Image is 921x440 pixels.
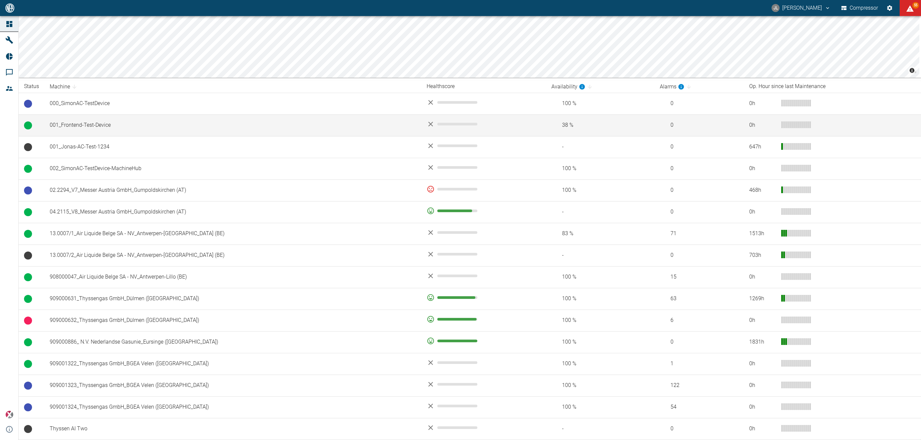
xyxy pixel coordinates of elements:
[44,158,421,179] td: 002_SimonAC-TestDevice-MachineHub
[660,273,739,281] span: 15
[551,317,649,324] span: 100 %
[24,252,32,260] span: No Data
[551,425,649,433] span: -
[427,402,541,410] div: No data
[660,143,739,151] span: 0
[749,165,776,172] div: 0 h
[44,245,421,266] td: 13.0007/2_Air Liquide Belge SA - NV_Antwerpen-[GEOGRAPHIC_DATA] (BE)
[24,186,32,194] span: Ready to run
[427,207,541,215] div: 87 %
[771,2,832,14] button: ai-cas@nea-x.net
[749,208,776,216] div: 0 h
[44,331,421,353] td: 909000886_ N.V. Nederlandse Gasunie_Eursinge ([GEOGRAPHIC_DATA])
[749,121,776,129] div: 0 h
[24,100,32,108] span: Ready to run
[427,315,541,323] div: 98 %
[427,380,541,388] div: No data
[551,121,649,129] span: 38 %
[44,114,421,136] td: 001_Frontend-Test-Device
[660,186,739,194] span: 0
[427,229,541,237] div: No data
[749,100,776,107] div: 0 h
[772,4,780,12] div: JL
[44,418,421,440] td: Thyssen AI Two
[5,411,13,419] img: Xplore Logo
[44,288,421,310] td: 909000631_Thyssengas GmbH_Dülmen ([GEOGRAPHIC_DATA])
[660,295,739,303] span: 63
[660,230,739,238] span: 71
[660,382,739,389] span: 122
[551,360,649,368] span: 100 %
[551,403,649,411] span: 100 %
[749,317,776,324] div: 0 h
[660,338,739,346] span: 0
[24,382,32,390] span: Ready to run
[749,186,776,194] div: 468 h
[44,223,421,245] td: 13.0007/1_Air Liquide Belge SA - NV_Antwerpen-[GEOGRAPHIC_DATA] (BE)
[24,403,32,411] span: Ready to run
[24,360,32,368] span: Running
[44,201,421,223] td: 04.2115_V8_Messer Austria GmbH_Gumpoldskirchen (AT)
[749,425,776,433] div: 0 h
[24,143,32,151] span: No Data
[24,295,32,303] span: Running
[749,295,776,303] div: 1269 h
[660,100,739,107] span: 0
[660,317,739,324] span: 6
[44,396,421,418] td: 909001324_Thyssengas GmbH_BGEA Velen ([GEOGRAPHIC_DATA])
[24,230,32,238] span: Running
[660,208,739,216] span: 0
[551,273,649,281] span: 100 %
[660,425,739,433] span: 0
[44,93,421,114] td: 000_SimonAC-TestDevice
[44,266,421,288] td: 908000047_Air Liquide Belge SA - NV_Antwerpen-Lillo (BE)
[427,294,541,302] div: 95 %
[427,272,541,280] div: No data
[427,185,541,193] div: 0 %
[44,310,421,331] td: 909000632_Thyssengas GmbH_Dülmen ([GEOGRAPHIC_DATA])
[749,230,776,238] div: 1513 h
[44,375,421,396] td: 909001323_Thyssengas GmbH_BGEA Velen ([GEOGRAPHIC_DATA])
[660,121,739,129] span: 0
[427,98,541,106] div: No data
[660,360,739,368] span: 1
[24,121,32,129] span: Running
[19,80,44,93] th: Status
[427,120,541,128] div: No data
[24,273,32,281] span: Running
[44,136,421,158] td: 001_Jonas-AC-Test-1234
[551,100,649,107] span: 100 %
[427,163,541,171] div: No data
[749,360,776,368] div: 0 h
[24,425,32,433] span: No Data
[427,337,541,345] div: 100 %
[44,353,421,375] td: 909001322_Thyssengas GmbH_BGEA Velen ([GEOGRAPHIC_DATA])
[421,80,546,93] th: Healthscore
[551,382,649,389] span: 100 %
[24,317,32,325] span: Unplanned Downtime
[749,143,776,151] div: 647 h
[44,179,421,201] td: 02.2294_V7_Messer Austria GmbH_Gumpoldskirchen (AT)
[744,80,921,93] th: Op. Hour since last Maintenance
[551,338,649,346] span: 100 %
[660,83,684,91] div: calculated for the last 7 days
[660,403,739,411] span: 54
[749,338,776,346] div: 1831 h
[551,143,649,151] span: -
[749,382,776,389] div: 0 h
[50,83,79,91] span: Machine
[24,338,32,346] span: Running
[660,252,739,259] span: 0
[24,208,32,216] span: Running
[427,359,541,367] div: No data
[551,83,585,91] div: calculated for the last 7 days
[551,165,649,172] span: 100 %
[551,230,649,238] span: 83 %
[749,403,776,411] div: 0 h
[551,208,649,216] span: -
[24,165,32,173] span: Running
[840,2,880,14] button: Compressor
[551,295,649,303] span: 100 %
[5,3,15,12] img: logo
[427,424,541,432] div: No data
